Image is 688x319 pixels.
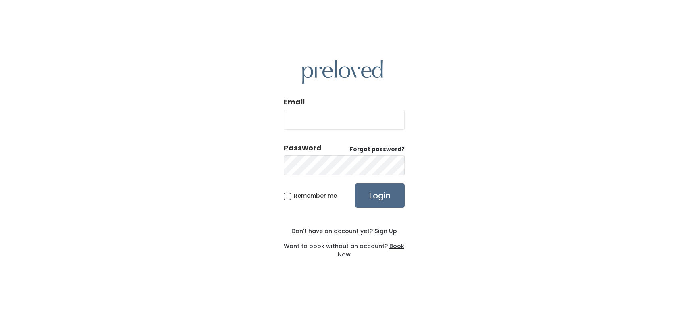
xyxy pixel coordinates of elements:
[284,97,305,107] label: Email
[294,192,337,200] span: Remember me
[373,227,397,235] a: Sign Up
[284,227,405,236] div: Don't have an account yet?
[374,227,397,235] u: Sign Up
[350,146,405,154] a: Forgot password?
[350,146,405,153] u: Forgot password?
[302,60,383,84] img: preloved logo
[338,242,405,259] a: Book Now
[355,183,405,208] input: Login
[284,236,405,259] div: Want to book without an account?
[284,143,322,153] div: Password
